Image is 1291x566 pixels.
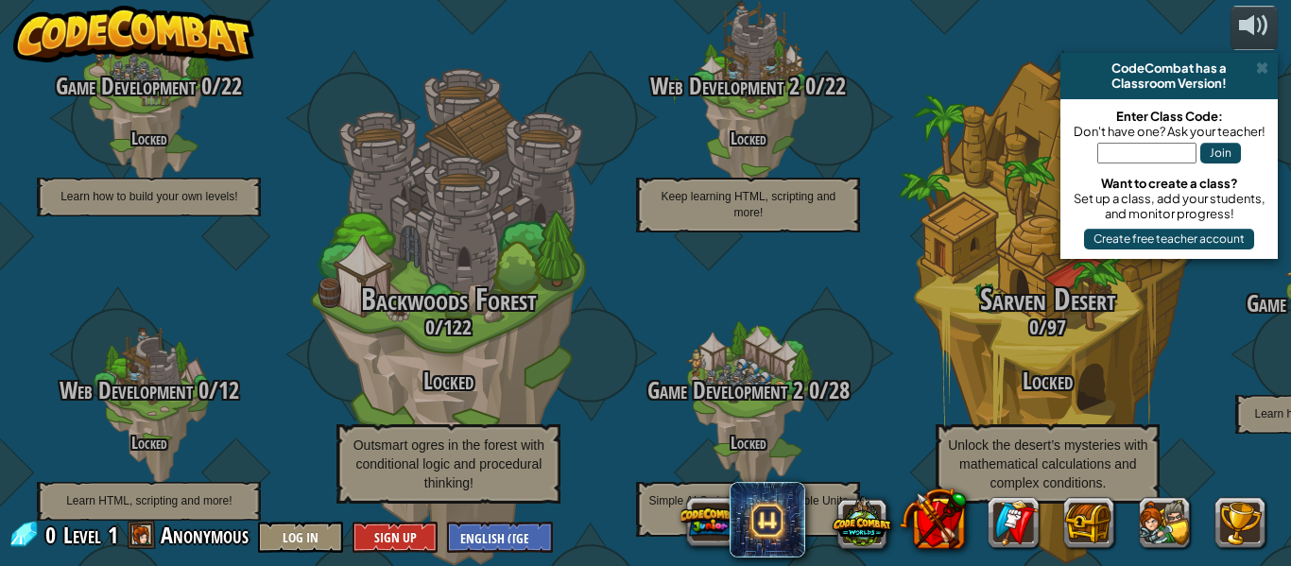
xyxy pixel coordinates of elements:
[66,494,232,507] span: Learn HTML, scripting and more!
[948,437,1147,490] span: Unlock the desert’s mysteries with mathematical calculations and complex conditions.
[353,522,438,553] button: Sign Up
[1084,229,1254,249] button: Create free teacher account
[56,70,196,102] span: Game Development
[425,313,435,341] span: 0
[647,374,803,406] span: Game Development 2
[299,316,598,338] h3: /
[598,74,898,99] h3: /
[980,279,1116,319] span: Sarven Desert
[218,374,239,406] span: 12
[1068,76,1270,91] div: Classroom Version!
[1047,313,1066,341] span: 97
[45,520,61,550] span: 0
[13,6,255,62] img: CodeCombat - Learn how to code by playing a game
[108,520,118,550] span: 1
[898,369,1197,394] h3: Locked
[650,70,800,102] span: Web Development 2
[1029,313,1039,341] span: 0
[598,378,898,403] h3: /
[598,129,898,147] h4: Locked
[1070,191,1268,221] div: Set up a class, add your students, and monitor progress!
[221,70,242,102] span: 22
[1070,109,1268,124] div: Enter Class Code:
[825,70,846,102] span: 22
[598,434,898,452] h4: Locked
[662,190,836,219] span: Keep learning HTML, scripting and more!
[299,369,598,394] h3: Locked
[443,313,472,341] span: 122
[196,70,212,102] span: 0
[60,374,193,406] span: Web Development
[353,437,544,490] span: Outsmart ogres in the forest with conditional logic and procedural thinking!
[1231,6,1278,50] button: Adjust volume
[361,279,537,319] span: Backwoods Forest
[1068,60,1270,76] div: CodeCombat has a
[60,190,237,203] span: Learn how to build your own levels!
[161,520,249,550] span: Anonymous
[63,520,101,551] span: Level
[800,70,816,102] span: 0
[1070,176,1268,191] div: Want to create a class?
[1070,124,1268,139] div: Don't have one? Ask your teacher!
[829,374,850,406] span: 28
[1200,143,1241,163] button: Join
[193,374,209,406] span: 0
[258,522,343,553] button: Log In
[649,494,849,523] span: Simple AI Scripting, Customizable Units and Goals
[803,374,819,406] span: 0
[898,316,1197,338] h3: /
